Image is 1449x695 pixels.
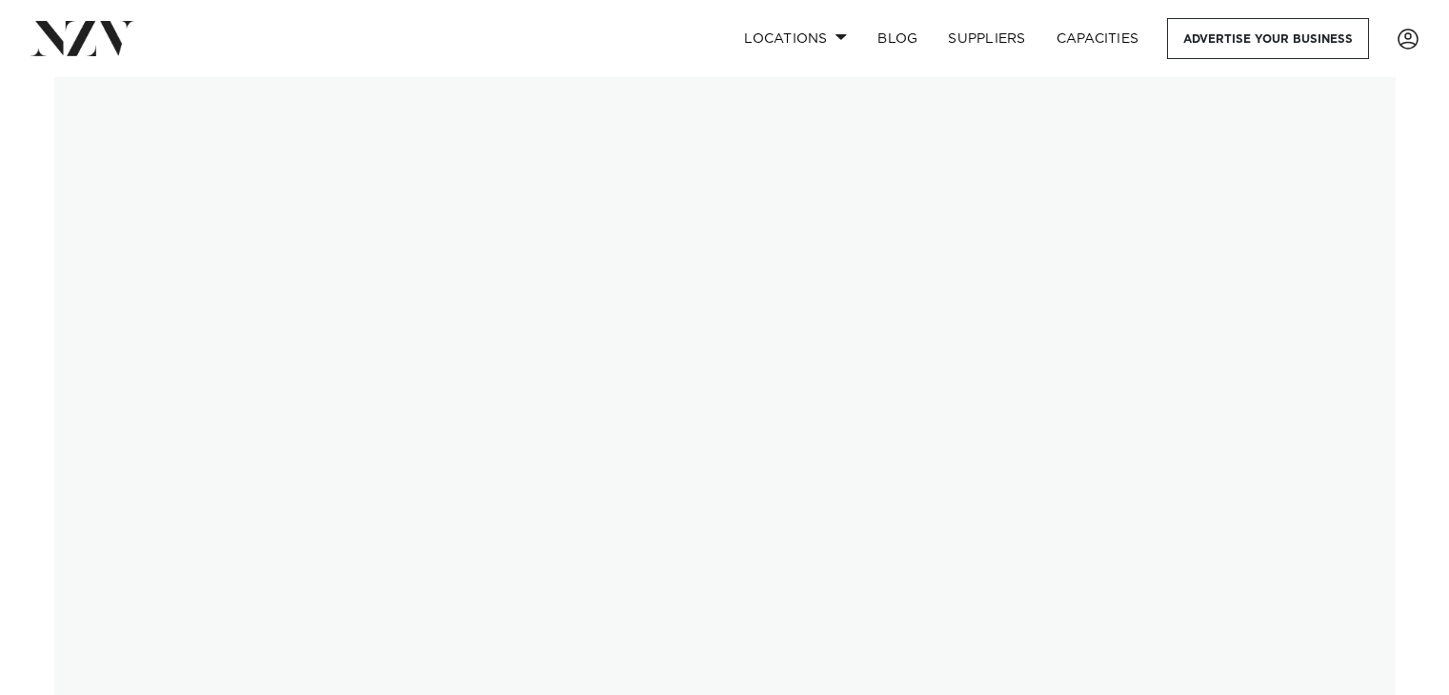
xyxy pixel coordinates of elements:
[862,18,933,59] a: BLOG
[30,21,134,55] img: nzv-logo.png
[1167,18,1369,59] a: Advertise your business
[933,18,1040,59] a: SUPPLIERS
[729,18,862,59] a: Locations
[1041,18,1155,59] a: Capacities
